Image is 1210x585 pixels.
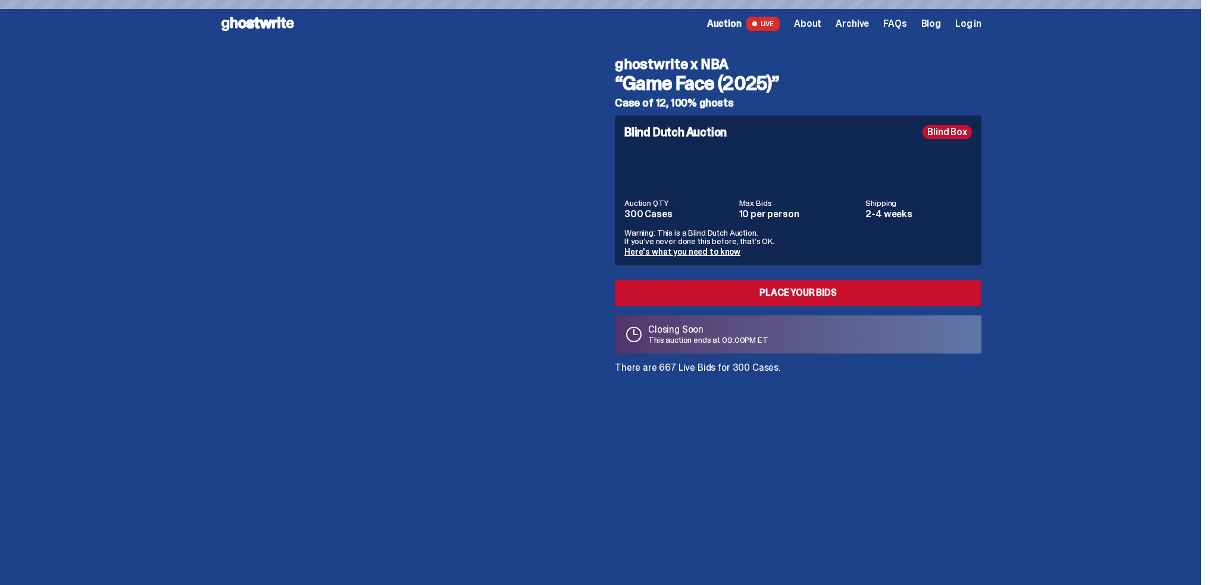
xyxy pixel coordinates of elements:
h4: ghostwrite x NBA [615,57,981,71]
a: Here's what you need to know [624,246,740,257]
span: Auction [707,19,742,29]
dd: 300 Cases [624,209,732,219]
h4: Blind Dutch Auction [624,126,727,138]
a: Archive [836,19,869,29]
dt: Auction QTY [624,199,732,207]
h5: Case of 12, 100% ghosts [615,98,981,108]
p: This auction ends at 09:00PM ET [648,336,768,344]
dt: Shipping [865,199,972,207]
a: Auction LIVE [707,17,780,31]
h3: “Game Face (2025)” [615,74,981,93]
span: LIVE [746,17,780,31]
p: There are 667 Live Bids for 300 Cases. [615,363,981,373]
a: Log in [955,19,981,29]
dd: 2-4 weeks [865,209,972,219]
a: Place your Bids [615,280,981,306]
a: FAQs [883,19,906,29]
p: Closing Soon [648,325,768,334]
dt: Max Bids [739,199,859,207]
dd: 10 per person [739,209,859,219]
div: Blind Box [923,125,972,139]
a: Blog [921,19,941,29]
p: Warning: This is a Blind Dutch Auction. If you’ve never done this before, that’s OK. [624,229,972,245]
a: About [794,19,821,29]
